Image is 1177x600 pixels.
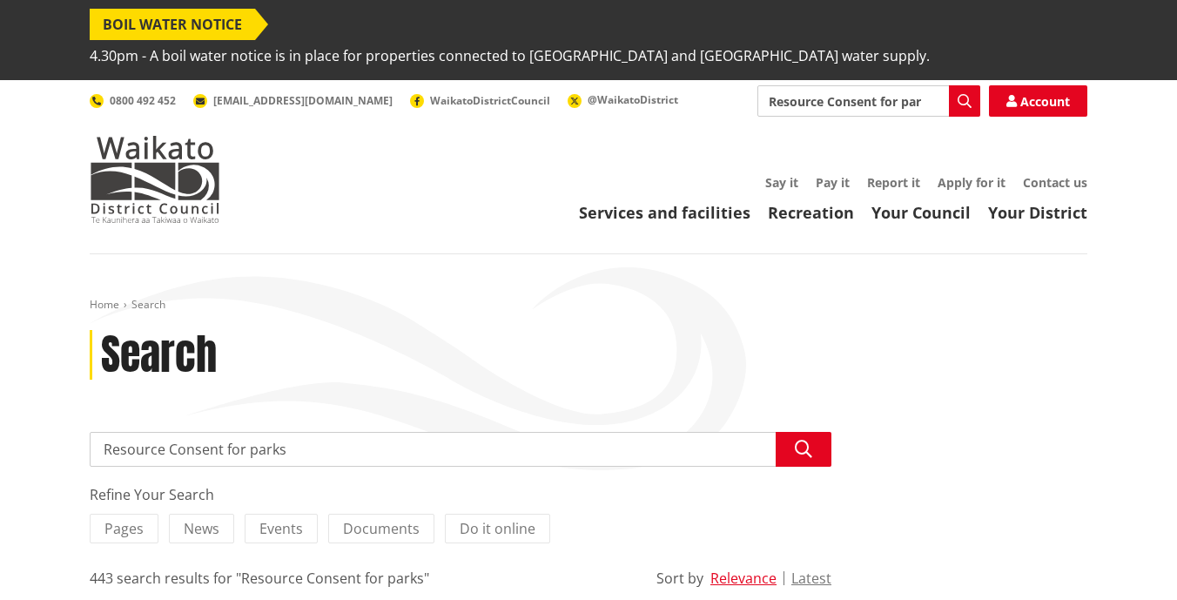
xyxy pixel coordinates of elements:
[213,93,393,108] span: [EMAIL_ADDRESS][DOMAIN_NAME]
[410,93,550,108] a: WaikatoDistrictCouncil
[184,519,219,538] span: News
[588,92,678,107] span: @WaikatoDistrict
[757,85,980,117] input: Search input
[193,93,393,108] a: [EMAIL_ADDRESS][DOMAIN_NAME]
[343,519,420,538] span: Documents
[568,92,678,107] a: @WaikatoDistrict
[989,85,1087,117] a: Account
[791,570,831,586] button: Latest
[90,40,930,71] span: 4.30pm - A boil water notice is in place for properties connected to [GEOGRAPHIC_DATA] and [GEOGR...
[90,297,119,312] a: Home
[460,519,535,538] span: Do it online
[90,298,1087,313] nav: breadcrumb
[90,432,831,467] input: Search input
[938,174,1005,191] a: Apply for it
[104,519,144,538] span: Pages
[816,174,850,191] a: Pay it
[871,202,971,223] a: Your Council
[765,174,798,191] a: Say it
[90,9,255,40] span: BOIL WATER NOTICE
[579,202,750,223] a: Services and facilities
[867,174,920,191] a: Report it
[90,136,220,223] img: Waikato District Council - Te Kaunihera aa Takiwaa o Waikato
[710,570,777,586] button: Relevance
[110,93,176,108] span: 0800 492 452
[430,93,550,108] span: WaikatoDistrictCouncil
[90,93,176,108] a: 0800 492 452
[131,297,165,312] span: Search
[90,484,831,505] div: Refine Your Search
[656,568,703,589] div: Sort by
[90,568,429,589] div: 443 search results for "Resource Consent for parks"
[768,202,854,223] a: Recreation
[259,519,303,538] span: Events
[1023,174,1087,191] a: Contact us
[101,330,217,381] h1: Search
[988,202,1087,223] a: Your District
